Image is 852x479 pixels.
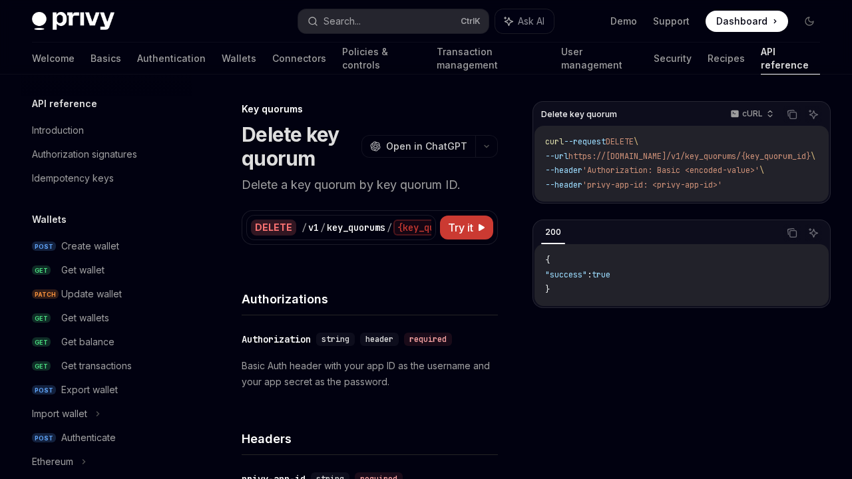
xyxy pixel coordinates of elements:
button: Ask AI [805,224,822,241]
span: POST [32,385,56,395]
button: Toggle dark mode [799,11,820,32]
a: Demo [610,15,637,28]
button: Search...CtrlK [298,9,489,33]
div: {key_quorum_id} [393,220,481,236]
span: true [592,269,610,280]
a: GETGet balance [21,330,192,354]
a: User management [561,43,638,75]
div: / [320,221,325,234]
a: Security [654,43,692,75]
a: Policies & controls [342,43,421,75]
a: API reference [761,43,820,75]
div: Get wallet [61,262,105,278]
button: Open in ChatGPT [361,135,475,158]
div: / [387,221,392,234]
a: Basics [91,43,121,75]
a: Introduction [21,118,192,142]
span: --header [545,180,582,190]
h4: Headers [242,430,498,448]
button: Try it [440,216,493,239]
a: Recipes [708,43,745,75]
span: --header [545,165,582,176]
a: POSTCreate wallet [21,234,192,258]
span: POST [32,241,56,251]
a: Welcome [32,43,75,75]
span: curl [545,136,564,147]
button: Ask AI [805,106,822,123]
div: required [404,333,452,346]
div: Key quorums [242,102,498,116]
span: GET [32,337,51,347]
h4: Authorizations [242,290,498,308]
span: \ [811,151,815,162]
div: Get wallets [61,310,109,326]
a: Wallets [222,43,256,75]
span: Delete key quorum [541,109,617,120]
div: / [302,221,307,234]
span: Open in ChatGPT [386,140,467,153]
span: --request [564,136,606,147]
span: Ctrl K [461,16,481,27]
a: Authorization signatures [21,142,192,166]
span: Try it [448,220,473,236]
a: POSTExport wallet [21,378,192,402]
span: PATCH [32,289,59,299]
button: cURL [723,103,779,126]
span: GET [32,313,51,323]
a: Connectors [272,43,326,75]
a: GETGet wallet [21,258,192,282]
button: Copy the contents from the code block [783,224,801,241]
a: Support [653,15,690,28]
div: Import wallet [32,406,87,422]
div: Update wallet [61,286,122,302]
div: key_quorums [327,221,385,234]
a: Idempotency keys [21,166,192,190]
span: GET [32,265,51,275]
div: Export wallet [61,382,118,398]
a: GETGet transactions [21,354,192,378]
div: v1 [308,221,319,234]
h5: Wallets [32,212,67,228]
span: \ [759,165,764,176]
div: Authorization [242,333,311,346]
span: https://[DOMAIN_NAME]/v1/key_quorums/{key_quorum_id} [568,151,811,162]
span: Dashboard [716,15,767,28]
span: DELETE [606,136,634,147]
div: Get transactions [61,358,132,374]
div: Create wallet [61,238,119,254]
div: Get balance [61,334,114,350]
div: Introduction [32,122,84,138]
span: --url [545,151,568,162]
a: POSTAuthenticate [21,426,192,450]
div: Authenticate [61,430,116,446]
button: Copy the contents from the code block [783,106,801,123]
span: "success" [545,269,587,280]
a: Authentication [137,43,206,75]
button: Ask AI [495,9,554,33]
span: GET [32,361,51,371]
p: cURL [742,108,763,119]
span: POST [32,433,56,443]
span: : [587,269,592,280]
p: Delete a key quorum by key quorum ID. [242,176,498,194]
div: Idempotency keys [32,170,114,186]
h5: API reference [32,96,97,112]
div: Search... [323,13,361,29]
div: DELETE [251,220,296,236]
span: Ask AI [518,15,544,28]
span: header [365,334,393,345]
div: Authorization signatures [32,146,137,162]
span: string [321,334,349,345]
img: dark logo [32,12,114,31]
div: 200 [541,224,565,240]
a: PATCHUpdate wallet [21,282,192,306]
a: GETGet wallets [21,306,192,330]
h1: Delete key quorum [242,122,356,170]
span: } [545,284,550,295]
span: { [545,255,550,265]
a: Dashboard [706,11,788,32]
p: Basic Auth header with your app ID as the username and your app secret as the password. [242,358,498,390]
div: Ethereum [32,454,73,470]
span: \ [634,136,638,147]
a: Transaction management [437,43,545,75]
